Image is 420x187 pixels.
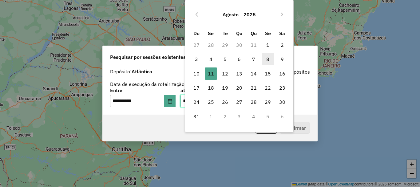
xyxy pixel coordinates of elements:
span: 30 [276,96,288,108]
span: 20 [233,82,245,94]
td: 27 [232,95,246,109]
strong: Atlântica [132,68,152,75]
td: 30 [275,95,289,109]
td: 27 [189,38,204,52]
td: 30 [232,38,246,52]
label: Depósito: [110,68,152,75]
button: Next Month [277,10,287,19]
td: 5 [218,52,232,66]
td: 5 [261,109,275,124]
td: 12 [218,67,232,81]
span: 31 [190,110,203,123]
button: Choose Month [220,7,241,22]
span: Sa [279,30,285,36]
span: Qu [251,30,257,36]
span: 25 [205,96,217,108]
td: 19 [218,81,232,95]
span: Se [208,30,214,36]
label: Entre [110,87,176,94]
td: 1 [261,38,275,52]
span: 26 [219,96,231,108]
td: 24 [189,95,204,109]
td: 14 [247,67,261,81]
td: 22 [261,81,275,95]
span: 18 [205,82,217,94]
td: 18 [204,81,218,95]
td: 31 [247,38,261,52]
td: 6 [275,109,289,124]
span: 13 [233,67,245,80]
span: Qu [236,30,242,36]
td: 11 [204,67,218,81]
span: 21 [248,82,260,94]
span: Te [223,30,228,36]
span: 22 [262,82,274,94]
td: 1 [204,109,218,124]
td: 9 [275,52,289,66]
span: 16 [276,67,288,80]
span: 3 [190,53,203,65]
span: 28 [248,96,260,108]
td: 2 [275,38,289,52]
span: 27 [233,96,245,108]
td: 20 [232,81,246,95]
span: Pesquisar por sessões existentes [110,53,186,61]
td: 28 [247,95,261,109]
span: Se [265,30,271,36]
td: 26 [218,95,232,109]
span: 19 [219,82,231,94]
span: Do [193,30,200,36]
td: 4 [247,109,261,124]
td: 6 [232,52,246,66]
span: 24 [190,96,203,108]
td: 7 [247,52,261,66]
span: 1 [262,39,274,51]
td: 25 [204,95,218,109]
td: 29 [261,95,275,109]
span: 11 [205,67,217,80]
span: 9 [276,53,288,65]
td: 31 [189,109,204,124]
span: 7 [248,53,260,65]
td: 21 [247,81,261,95]
span: 29 [262,96,274,108]
td: 15 [261,67,275,81]
td: 17 [189,81,204,95]
span: 5 [219,53,231,65]
td: 4 [204,52,218,66]
td: 13 [232,67,246,81]
td: 3 [232,109,246,124]
span: 8 [262,53,274,65]
button: Choose Date [164,95,176,107]
td: 3 [189,52,204,66]
button: Choose Year [241,7,258,22]
span: 12 [219,67,231,80]
button: Previous Month [192,10,202,19]
td: 2 [218,109,232,124]
span: 6 [233,53,245,65]
td: 16 [275,67,289,81]
td: 23 [275,81,289,95]
td: 28 [204,38,218,52]
span: 4 [205,53,217,65]
td: 10 [189,67,204,81]
span: 15 [262,67,274,80]
span: 10 [190,67,203,80]
label: Data de execução da roteirização: [110,80,186,88]
span: 2 [276,39,288,51]
td: 8 [261,52,275,66]
span: 17 [190,82,203,94]
span: 14 [248,67,260,80]
label: até [180,87,246,94]
td: 29 [218,38,232,52]
span: 23 [276,82,288,94]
